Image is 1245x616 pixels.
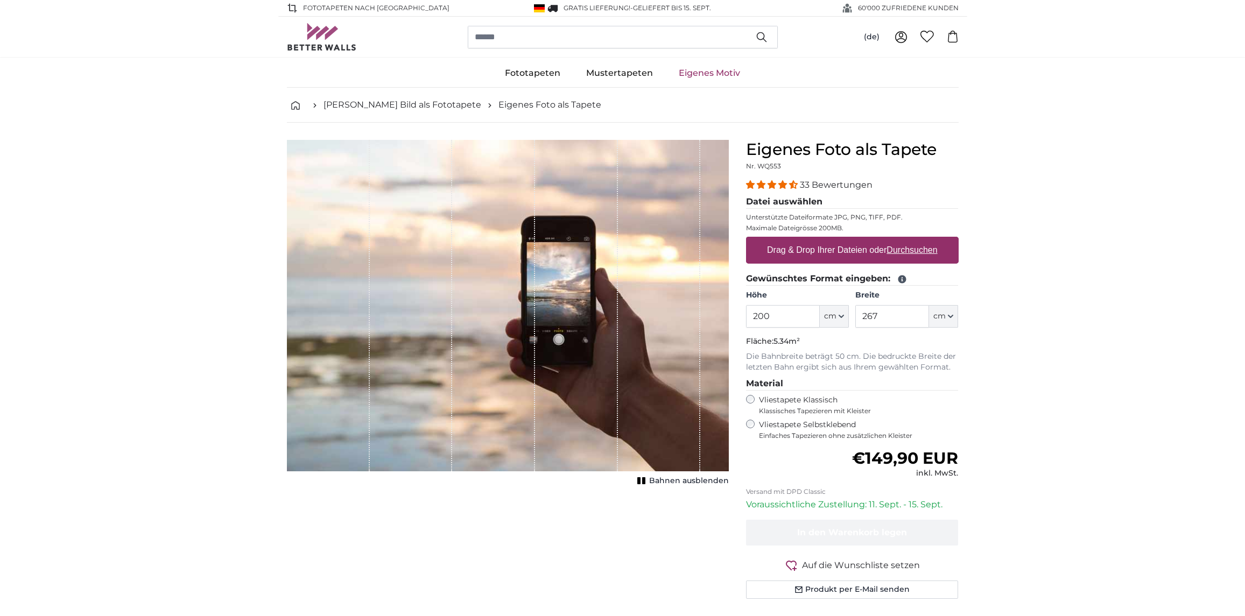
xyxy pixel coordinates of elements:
[287,23,357,51] img: Betterwalls
[933,311,946,322] span: cm
[802,559,920,572] span: Auf die Wunschliste setzen
[746,558,959,572] button: Auf die Wunschliste setzen
[534,4,545,12] img: Deutschland
[887,245,937,254] u: Durchsuchen
[287,140,729,488] div: 1 of 1
[852,448,958,468] span: €149,90 EUR
[746,272,959,286] legend: Gewünschtes Format eingeben:
[824,311,836,322] span: cm
[929,305,958,328] button: cm
[746,213,959,222] p: Unterstützte Dateiformate JPG, PNG, TIFF, PDF.
[746,498,959,511] p: Voraussichtliche Zustellung: 11. Sept. - 15. Sept.
[634,473,729,488] button: Bahnen ausblenden
[746,377,959,391] legend: Material
[800,180,873,190] span: 33 Bewertungen
[287,88,959,123] nav: breadcrumbs
[746,162,781,170] span: Nr. WQ553
[820,305,849,328] button: cm
[759,395,949,415] label: Vliestapete Klassisch
[746,224,959,232] p: Maximale Dateigrösse 200MB.
[852,468,958,479] div: inkl. MwSt.
[746,195,959,209] legend: Datei auswählen
[498,98,601,111] a: Eigenes Foto als Tapete
[773,336,800,346] span: 5.34m²
[855,27,888,47] button: (de)
[633,4,711,12] span: Geliefert bis 15. Sept.
[746,487,959,496] p: Versand mit DPD Classic
[323,98,481,111] a: [PERSON_NAME] Bild als Fototapete
[759,407,949,415] span: Klassisches Tapezieren mit Kleister
[630,4,711,12] span: -
[746,180,800,190] span: 4.33 stars
[759,420,959,440] label: Vliestapete Selbstklebend
[564,4,630,12] span: GRATIS Lieferung!
[855,290,958,301] label: Breite
[759,431,959,440] span: Einfaches Tapezieren ohne zusätzlichen Kleister
[492,59,573,87] a: Fototapeten
[746,351,959,373] p: Die Bahnbreite beträgt 50 cm. Die bedruckte Breite der letzten Bahn ergibt sich aus Ihrem gewählt...
[797,527,907,537] span: In den Warenkorb legen
[649,476,729,486] span: Bahnen ausblenden
[746,140,959,159] h1: Eigenes Foto als Tapete
[746,336,959,347] p: Fläche:
[763,239,942,261] label: Drag & Drop Ihrer Dateien oder
[858,3,959,13] span: 60'000 ZUFRIEDENE KUNDEN
[746,520,959,546] button: In den Warenkorb legen
[666,59,753,87] a: Eigenes Motiv
[746,580,959,599] button: Produkt per E-Mail senden
[303,3,449,13] span: Fototapeten nach [GEOGRAPHIC_DATA]
[746,290,849,301] label: Höhe
[573,59,666,87] a: Mustertapeten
